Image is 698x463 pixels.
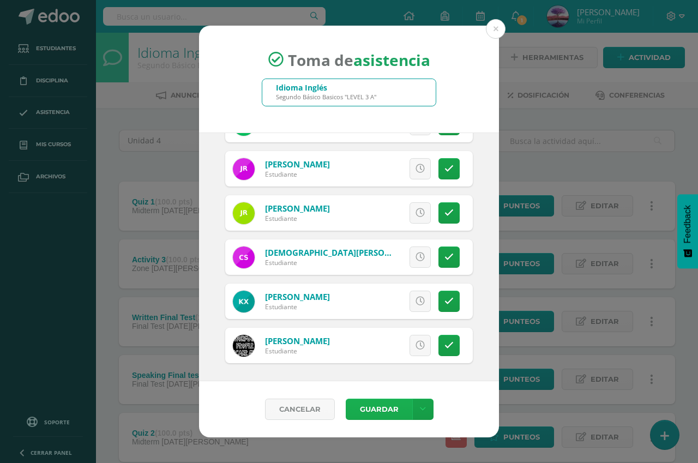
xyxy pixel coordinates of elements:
[265,170,330,179] div: Estudiante
[233,291,255,312] img: 95ff10dec028393e10d266493f0ea153.png
[265,302,330,311] div: Estudiante
[265,258,396,267] div: Estudiante
[276,82,376,93] div: Idioma Inglés
[346,399,412,420] button: Guardar
[265,291,330,302] a: [PERSON_NAME]
[233,335,255,357] img: 3719ad8da46f224021b6d75826ef9e53.png
[265,399,335,420] a: Cancelar
[265,335,330,346] a: [PERSON_NAME]
[677,194,698,268] button: Feedback - Mostrar encuesta
[233,202,255,224] img: 0fbf6bbd07e60d10253b55603a6442da.png
[683,205,693,243] span: Feedback
[276,93,376,101] div: Segundo Básico Basicos "LEVEL 3 A"
[262,79,436,106] input: Busca un grado o sección aquí...
[233,246,255,268] img: eae5307713758a5c292fb7f839a3ccf7.png
[265,346,330,356] div: Estudiante
[265,247,421,258] a: [DEMOGRAPHIC_DATA][PERSON_NAME]
[288,49,430,70] span: Toma de
[265,203,330,214] a: [PERSON_NAME]
[233,158,255,180] img: fe8c4fbe3ac7086f0c06577ca34eaacf.png
[265,214,330,223] div: Estudiante
[265,159,330,170] a: [PERSON_NAME]
[353,49,430,70] strong: asistencia
[486,19,506,39] button: Close (Esc)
